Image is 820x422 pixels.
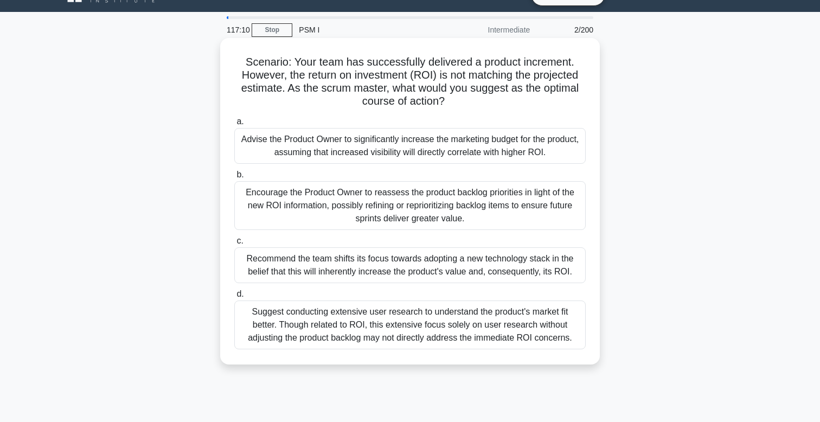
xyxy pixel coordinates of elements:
[252,23,292,37] a: Stop
[234,300,586,349] div: Suggest conducting extensive user research to understand the product's market fit better. Though ...
[234,181,586,230] div: Encourage the Product Owner to reassess the product backlog priorities in light of the new ROI in...
[536,19,600,41] div: 2/200
[236,236,243,245] span: c.
[292,19,441,41] div: PSM I
[236,289,244,298] span: d.
[236,117,244,126] span: a.
[441,19,536,41] div: Intermediate
[234,128,586,164] div: Advise the Product Owner to significantly increase the marketing budget for the product, assuming...
[233,55,587,108] h5: Scenario: Your team has successfully delivered a product increment. However, the return on invest...
[236,170,244,179] span: b.
[220,19,252,41] div: 117:10
[234,247,586,283] div: Recommend the team shifts its focus towards adopting a new technology stack in the belief that th...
